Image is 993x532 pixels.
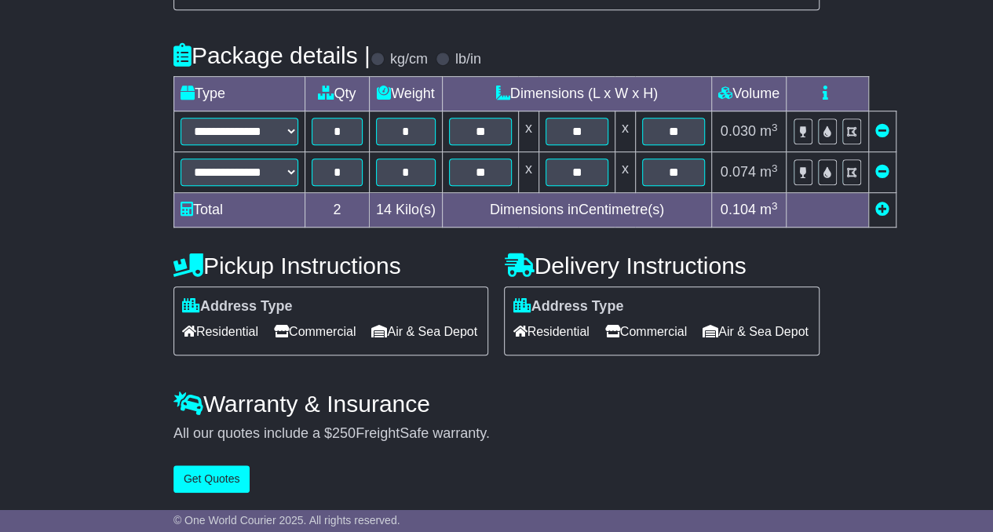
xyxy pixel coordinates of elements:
[369,77,442,111] td: Weight
[605,319,687,344] span: Commercial
[173,465,250,493] button: Get Quotes
[332,425,356,441] span: 250
[369,193,442,228] td: Kilo(s)
[173,425,820,443] div: All our quotes include a $ FreightSafe warranty.
[721,202,756,217] span: 0.104
[518,111,538,152] td: x
[721,164,756,180] span: 0.074
[772,122,778,133] sup: 3
[173,77,305,111] td: Type
[442,193,711,228] td: Dimensions in Centimetre(s)
[173,514,400,527] span: © One World Courier 2025. All rights reserved.
[711,77,786,111] td: Volume
[772,162,778,174] sup: 3
[760,202,778,217] span: m
[518,152,538,193] td: x
[173,253,489,279] h4: Pickup Instructions
[371,319,477,344] span: Air & Sea Depot
[772,200,778,212] sup: 3
[305,193,369,228] td: 2
[455,51,481,68] label: lb/in
[182,298,293,315] label: Address Type
[173,391,820,417] h4: Warranty & Insurance
[173,42,371,68] h4: Package details |
[173,193,305,228] td: Total
[376,202,392,217] span: 14
[615,111,635,152] td: x
[760,164,778,180] span: m
[182,319,258,344] span: Residential
[703,319,809,344] span: Air & Sea Depot
[875,202,889,217] a: Add new item
[760,123,778,139] span: m
[615,152,635,193] td: x
[504,253,820,279] h4: Delivery Instructions
[305,77,369,111] td: Qty
[513,298,623,315] label: Address Type
[274,319,356,344] span: Commercial
[442,77,711,111] td: Dimensions (L x W x H)
[875,123,889,139] a: Remove this item
[875,164,889,180] a: Remove this item
[721,123,756,139] span: 0.030
[390,51,428,68] label: kg/cm
[513,319,589,344] span: Residential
